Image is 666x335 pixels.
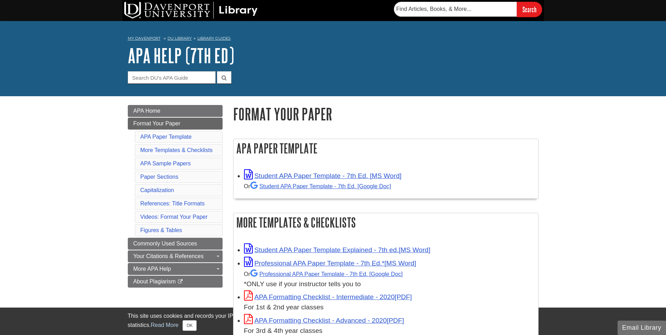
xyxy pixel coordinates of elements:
[128,34,539,45] nav: breadcrumb
[618,321,666,335] button: Email Library
[128,105,223,117] a: APA Home
[177,280,183,284] i: This link opens in a new window
[250,271,403,277] a: Professional APA Paper Template - 7th Ed.
[167,36,192,41] a: DU Library
[124,2,258,19] img: DU Library
[140,174,179,180] a: Paper Sections
[133,253,204,259] span: Your Citations & References
[140,160,191,166] a: APA Sample Papers
[133,278,176,284] span: About Plagiarism
[197,36,231,41] a: Library Guides
[140,214,208,220] a: Videos: Format Your Paper
[128,276,223,288] a: About Plagiarism
[233,105,539,123] h1: Format Your Paper
[244,172,402,179] a: Link opens in new window
[244,183,391,189] small: Or
[233,213,538,232] h2: More Templates & Checklists
[183,320,196,331] button: Close
[128,35,160,41] a: My Davenport
[128,263,223,275] a: More APA Help
[128,312,539,331] div: This site uses cookies and records your IP address for usage statistics. Additionally, we use Goo...
[140,134,192,140] a: APA Paper Template
[244,317,404,324] a: Link opens in new window
[151,322,178,328] a: Read More
[133,120,180,126] span: Format Your Paper
[133,241,197,247] span: Commonly Used Sources
[250,183,391,189] a: Student APA Paper Template - 7th Ed. [Google Doc]
[133,266,171,272] span: More APA Help
[233,139,538,158] h2: APA Paper Template
[140,227,182,233] a: Figures & Tables
[244,269,535,289] div: *ONLY use if your instructor tells you to
[140,147,213,153] a: More Templates & Checklists
[128,250,223,262] a: Your Citations & References
[244,293,412,301] a: Link opens in new window
[133,108,160,114] span: APA Home
[140,187,174,193] a: Capitalization
[128,238,223,250] a: Commonly Used Sources
[244,260,416,267] a: Link opens in new window
[394,2,542,17] form: Searches DU Library's articles, books, and more
[128,71,216,84] input: Search DU's APA Guide
[128,45,234,66] a: APA Help (7th Ed)
[128,118,223,130] a: Format Your Paper
[244,271,403,277] small: Or
[244,302,535,313] div: For 1st & 2nd year classes
[140,201,205,206] a: References: Title Formats
[128,105,223,288] div: Guide Page Menu
[517,2,542,17] input: Search
[394,2,517,17] input: Find Articles, Books, & More...
[244,246,430,254] a: Link opens in new window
